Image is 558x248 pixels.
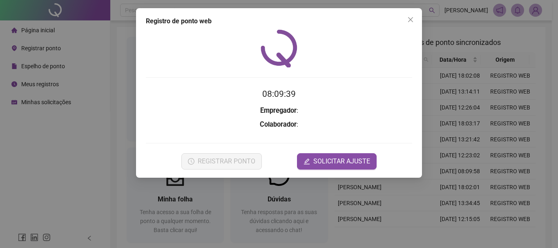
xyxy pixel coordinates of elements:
[404,13,417,26] button: Close
[260,107,297,114] strong: Empregador
[407,16,414,23] span: close
[146,119,412,130] h3: :
[262,89,296,99] time: 08:09:39
[304,158,310,165] span: edit
[260,121,297,128] strong: Colaborador
[146,105,412,116] h3: :
[313,156,370,166] span: SOLICITAR AJUSTE
[146,16,412,26] div: Registro de ponto web
[181,153,262,170] button: REGISTRAR PONTO
[297,153,377,170] button: editSOLICITAR AJUSTE
[261,29,297,67] img: QRPoint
